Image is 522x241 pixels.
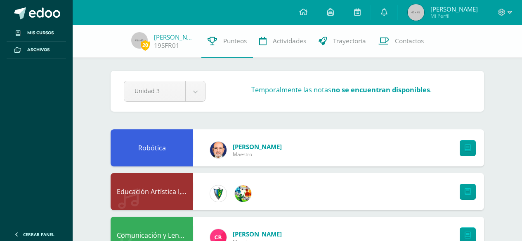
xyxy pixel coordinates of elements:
[233,143,282,151] span: [PERSON_NAME]
[7,25,66,42] a: Mis cursos
[253,25,312,58] a: Actividades
[27,30,54,36] span: Mis cursos
[331,85,430,94] strong: no se encuentran disponibles
[124,81,205,101] a: Unidad 3
[395,37,424,45] span: Contactos
[233,151,282,158] span: Maestro
[273,37,306,45] span: Actividades
[7,42,66,58] a: Archivos
[111,129,193,166] div: Robótica
[333,37,366,45] span: Trayectoria
[235,185,251,202] img: 159e24a6ecedfdf8f489544946a573f0.png
[210,185,227,202] img: 9f174a157161b4ddbe12118a61fed988.png
[201,25,253,58] a: Punteos
[23,232,54,237] span: Cerrar panel
[210,142,227,158] img: 6b7a2a75a6c7e6282b1a1fdce061224c.png
[251,85,432,94] h3: Temporalmente las notas .
[141,40,150,50] span: 20
[111,173,193,210] div: Educación Artística I, Música y Danza
[312,25,372,58] a: Trayectoria
[430,5,478,13] span: [PERSON_NAME]
[223,37,247,45] span: Punteos
[408,4,424,21] img: 45x45
[372,25,430,58] a: Contactos
[154,41,180,50] a: 19SFR01
[131,32,148,49] img: 45x45
[154,33,195,41] a: [PERSON_NAME]
[27,47,50,53] span: Archivos
[430,12,478,19] span: Mi Perfil
[135,81,175,101] span: Unidad 3
[233,230,282,238] span: [PERSON_NAME]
